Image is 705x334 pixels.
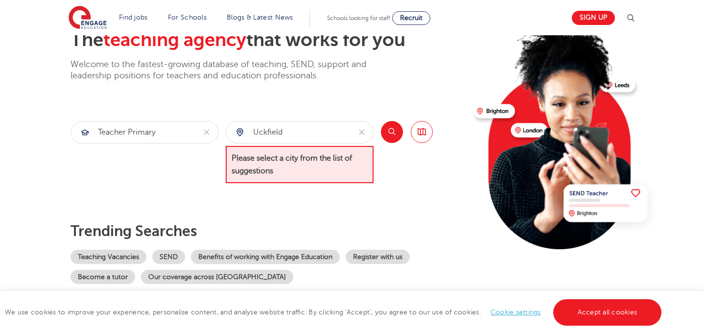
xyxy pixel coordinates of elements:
[119,14,148,21] a: Find jobs
[392,11,430,25] a: Recruit
[70,29,466,51] h2: The that works for you
[69,6,107,30] img: Engage Education
[400,14,423,22] span: Recruit
[70,270,135,284] a: Become a tutor
[491,309,541,316] a: Cookie settings
[191,250,340,264] a: Benefits of working with Engage Education
[70,121,218,143] div: Submit
[71,121,195,143] input: Submit
[141,270,293,284] a: Our coverage across [GEOGRAPHIC_DATA]
[227,14,293,21] a: Blogs & Latest News
[553,299,662,326] a: Accept all cookies
[327,15,390,22] span: Schools looking for staff
[152,250,185,264] a: SEND
[572,11,615,25] a: Sign up
[70,222,466,240] p: Trending searches
[226,121,351,143] input: Submit
[70,250,146,264] a: Teaching Vacancies
[351,121,373,143] button: Clear
[195,121,218,143] button: Clear
[226,146,374,184] span: Please select a city from the list of suggestions
[226,121,374,143] div: Submit
[346,250,410,264] a: Register with us
[5,309,664,316] span: We use cookies to improve your experience, personalise content, and analyse website traffic. By c...
[70,59,394,82] p: Welcome to the fastest-growing database of teaching, SEND, support and leadership positions for t...
[103,29,246,50] span: teaching agency
[168,14,207,21] a: For Schools
[381,121,403,143] button: Search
